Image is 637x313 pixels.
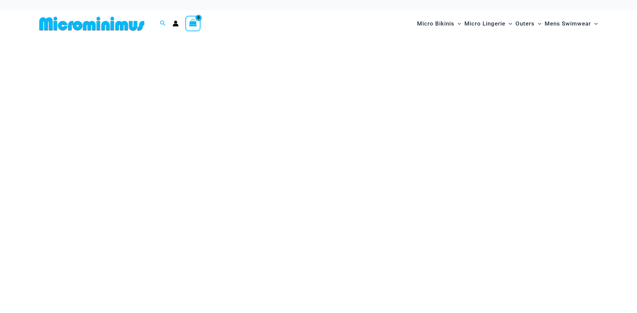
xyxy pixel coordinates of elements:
[535,15,541,32] span: Menu Toggle
[454,15,461,32] span: Menu Toggle
[415,13,463,34] a: Micro BikinisMenu ToggleMenu Toggle
[414,12,601,35] nav: Site Navigation
[543,13,599,34] a: Mens SwimwearMenu ToggleMenu Toggle
[417,15,454,32] span: Micro Bikinis
[505,15,512,32] span: Menu Toggle
[37,16,147,31] img: MM SHOP LOGO FLAT
[160,19,166,28] a: Search icon link
[545,15,591,32] span: Mens Swimwear
[464,15,505,32] span: Micro Lingerie
[185,16,201,31] a: View Shopping Cart, empty
[591,15,598,32] span: Menu Toggle
[173,20,179,27] a: Account icon link
[514,13,543,34] a: OutersMenu ToggleMenu Toggle
[463,13,514,34] a: Micro LingerieMenu ToggleMenu Toggle
[515,15,535,32] span: Outers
